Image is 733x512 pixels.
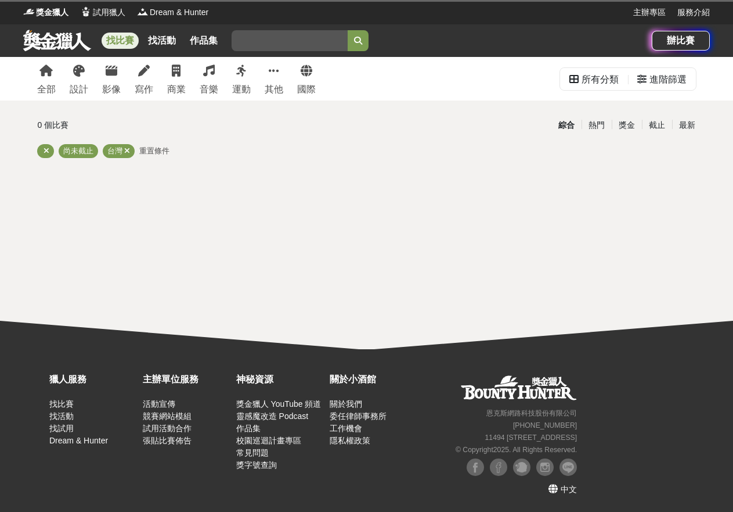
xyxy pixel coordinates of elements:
a: 找試用 [49,424,74,433]
a: 工作機會 [330,424,362,433]
a: 張貼比賽佈告 [143,436,192,445]
img: Instagram [536,459,554,476]
div: 綜合 [551,115,582,135]
div: 其他 [265,83,283,96]
a: 隱私權政策 [330,436,370,445]
span: Dream & Hunter [150,6,208,19]
div: 影像 [102,83,121,96]
a: Logo試用獵人 [80,6,125,19]
div: 神秘資源 [236,373,324,386]
div: 關於小酒館 [330,373,417,386]
span: 中文 [561,485,577,494]
img: Logo [137,6,149,17]
span: 重置條件 [139,146,169,155]
img: Logo [80,6,92,17]
a: 主辦專區 [633,6,666,19]
div: 國際 [297,83,316,96]
a: 找活動 [49,411,74,421]
a: LogoDream & Hunter [137,6,208,19]
div: 音樂 [200,83,218,96]
img: Facebook [490,459,507,476]
a: 寫作 [135,57,153,101]
a: 常見問題 [236,448,269,457]
a: 商業 [167,57,186,101]
img: Facebook [467,459,484,476]
div: 獵人服務 [49,373,137,386]
span: 試用獵人 [93,6,125,19]
a: 活動宣傳 [143,399,175,409]
div: 所有分類 [582,68,619,91]
a: 找活動 [143,33,180,49]
a: 設計 [70,57,88,101]
a: 服務介紹 [677,6,710,19]
div: 最新 [672,115,702,135]
a: 委任律師事務所 [330,411,387,421]
div: 設計 [70,83,88,96]
a: 獎金獵人 YouTube 頻道 [236,399,322,409]
small: 恩克斯網路科技股份有限公司 [486,409,577,417]
a: 作品集 [185,33,222,49]
a: 音樂 [200,57,218,101]
a: 找比賽 [49,399,74,409]
small: © Copyright 2025 . All Rights Reserved. [456,446,577,454]
a: 全部 [37,57,56,101]
span: 尚未截止 [63,146,93,155]
div: 寫作 [135,83,153,96]
img: LINE [559,459,577,476]
a: 找比賽 [102,33,139,49]
span: 台灣 [107,146,122,155]
a: 國際 [297,57,316,101]
div: 0 個比賽 [38,115,257,135]
a: 試用活動合作 [143,424,192,433]
a: 校園巡迴計畫專區 [236,436,301,445]
a: Logo獎金獵人 [23,6,68,19]
a: 辦比賽 [652,31,710,51]
a: 獎字號查詢 [236,460,277,470]
small: [PHONE_NUMBER] [513,421,577,429]
a: 運動 [232,57,251,101]
a: 影像 [102,57,121,101]
span: 獎金獵人 [36,6,68,19]
img: Plurk [513,459,530,476]
div: 運動 [232,83,251,96]
a: 關於我們 [330,399,362,409]
div: 主辦單位服務 [143,373,230,386]
div: 截止 [642,115,672,135]
a: 作品集 [236,424,261,433]
small: 11494 [STREET_ADDRESS] [485,434,577,442]
div: 獎金 [612,115,642,135]
div: 商業 [167,83,186,96]
a: 靈感魔改造 Podcast [236,411,308,421]
a: 其他 [265,57,283,101]
img: Logo [23,6,35,17]
div: 熱門 [582,115,612,135]
a: 競賽網站模組 [143,411,192,421]
div: 進階篩選 [649,68,687,91]
a: Dream & Hunter [49,436,108,445]
div: 全部 [37,83,56,96]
